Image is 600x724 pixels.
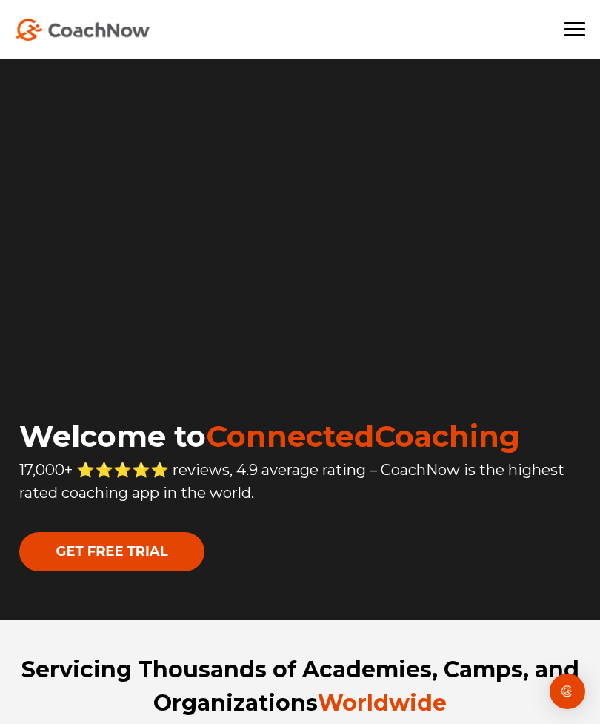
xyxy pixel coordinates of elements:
[21,656,579,717] strong: Servicing Thousands of Academies, Camps, and Organizations
[19,419,585,454] h1: Welcome to
[19,461,564,502] span: 17,000+ ⭐️⭐️⭐️⭐️⭐️ reviews, 4.9 average rating – CoachNow is the highest rated coaching app in th...
[19,532,204,571] img: GET FREE TRIAL
[15,19,150,41] img: CoachNow Logo
[318,689,447,717] span: Worldwide
[206,418,520,454] span: ConnectedCoaching
[550,674,585,709] div: Open Intercom Messenger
